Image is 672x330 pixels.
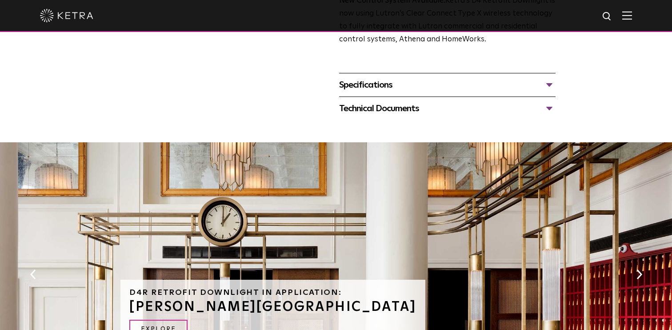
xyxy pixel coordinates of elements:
button: Previous [28,269,37,280]
div: Specifications [339,78,556,92]
img: search icon [602,11,613,22]
button: Next [635,269,644,280]
h3: [PERSON_NAME][GEOGRAPHIC_DATA] [129,300,416,314]
h6: D4R Retrofit Downlight in Application: [129,289,416,297]
img: Hamburger%20Nav.svg [622,11,632,20]
div: Technical Documents [339,101,556,116]
img: ketra-logo-2019-white [40,9,93,22]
